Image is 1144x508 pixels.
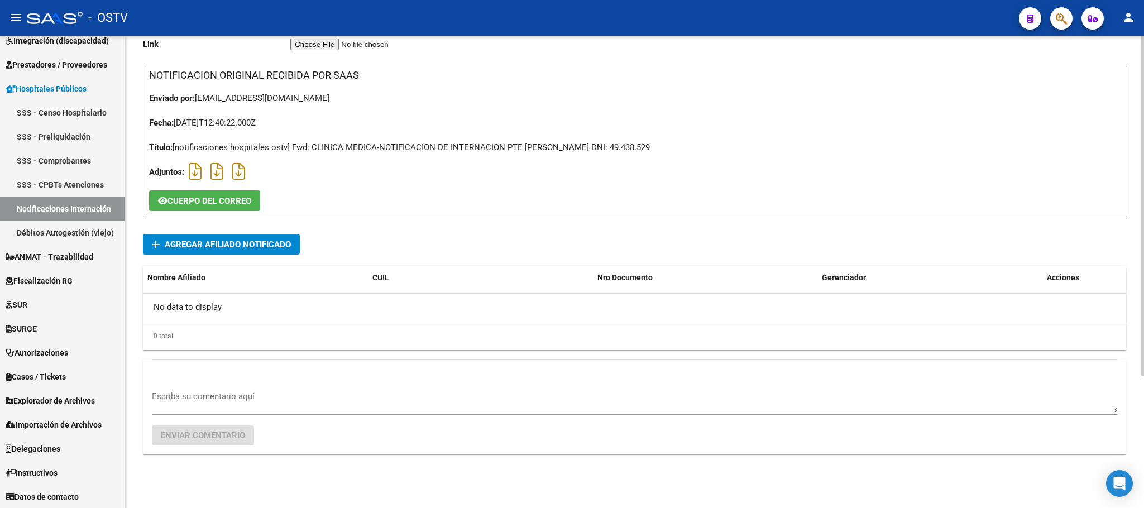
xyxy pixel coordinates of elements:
[368,266,593,290] datatable-header-cell: CUIL
[149,118,174,128] strong: Fecha:
[149,167,184,177] strong: Adjuntos:
[152,425,254,445] button: Enviar comentario
[372,273,389,282] span: CUIL
[149,117,1120,129] div: [DATE]T12:40:22.000Z
[1042,266,1126,290] datatable-header-cell: Acciones
[9,11,22,24] mat-icon: menu
[6,443,60,455] span: Delegaciones
[165,239,291,250] span: Agregar Afiliado Notificado
[6,323,37,335] span: SURGE
[149,141,1120,154] div: [notificaciones hospitales ostv] Fwd: CLINICA MEDICA-NOTIFICACION DE INTERNACION PTE [PERSON_NAME...
[822,273,866,282] span: Gerenciador
[1047,273,1079,282] span: Acciones
[6,419,102,431] span: Importación de Archivos
[6,83,87,95] span: Hospitales Públicos
[149,142,173,152] strong: Título:
[147,273,205,282] span: Nombre Afiliado
[6,467,58,479] span: Instructivos
[143,322,1126,350] div: 0 total
[6,371,66,383] span: Casos / Tickets
[817,266,1042,290] datatable-header-cell: Gerenciador
[88,6,128,30] span: - OSTV
[143,266,368,290] datatable-header-cell: Nombre Afiliado
[597,273,653,282] span: Nro Documento
[143,234,300,255] button: Agregar Afiliado Notificado
[167,196,251,206] span: CUERPO DEL CORREO
[6,275,73,287] span: Fiscalización RG
[593,266,818,290] datatable-header-cell: Nro Documento
[149,93,195,103] strong: Enviado por:
[149,68,1120,83] h3: NOTIFICACION ORIGINAL RECIBIDA POR SAAS
[6,35,109,47] span: Integración (discapacidad)
[6,299,27,311] span: SUR
[143,38,290,50] p: Link
[6,395,95,407] span: Explorador de Archivos
[6,251,93,263] span: ANMAT - Trazabilidad
[6,491,79,503] span: Datos de contacto
[6,59,107,71] span: Prestadores / Proveedores
[149,238,162,251] mat-icon: add
[149,92,1120,104] div: [EMAIL_ADDRESS][DOMAIN_NAME]
[1106,470,1133,497] div: Open Intercom Messenger
[161,430,245,440] span: Enviar comentario
[143,294,1126,322] div: No data to display
[149,190,260,211] button: CUERPO DEL CORREO
[1122,11,1135,24] mat-icon: person
[6,347,68,359] span: Autorizaciones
